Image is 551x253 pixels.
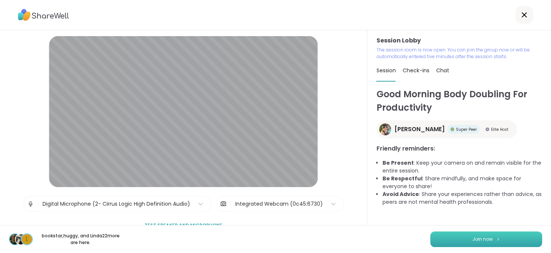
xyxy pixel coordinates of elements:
img: Camera [220,196,227,211]
div: Digital Microphone (2- Cirrus Logic High Definition Audio) [42,200,190,208]
button: Join now [430,231,542,247]
h1: Good Morning Body Doubling For Productivity [376,88,542,114]
span: Check-ins [402,67,429,74]
span: Elite Host [491,127,508,132]
span: Super Peer [456,127,476,132]
span: L [26,234,28,244]
span: | [37,196,39,211]
h3: Friendly reminders: [376,144,542,153]
img: ShareWell Logo [18,6,69,23]
li: : Keep your camera on and remain visible for the entire session. [382,159,542,175]
img: bookstar [10,234,20,244]
span: Session [376,67,396,74]
img: Elite Host [485,127,489,131]
img: huggy [16,234,26,244]
span: Join now [472,236,493,243]
p: The session room is now open. You can join the group now or will be automatically entered five mi... [376,47,542,60]
p: bookstar , huggy , and Linda22 more are here. [39,233,122,246]
b: Avoid Advice [382,190,419,198]
li: : Share mindfully, and make space for everyone to share! [382,175,542,190]
img: Adrienne_QueenOfTheDawn [379,123,391,135]
span: | [230,196,232,211]
img: ShareWell Logomark [496,237,500,241]
div: Integrated Webcam (0c45:6730) [235,200,323,208]
b: Be Respectful [382,175,422,182]
b: Be Present [382,159,413,167]
h3: Session Lobby [376,36,542,45]
span: Chat [436,67,449,74]
li: : Share your experiences rather than advice, as peers are not mental health professionals. [382,190,542,206]
span: [PERSON_NAME] [394,125,444,134]
span: Test speaker and microphone [145,222,222,229]
a: Adrienne_QueenOfTheDawn[PERSON_NAME]Super PeerSuper PeerElite HostElite Host [376,120,517,138]
img: Microphone [27,196,34,211]
img: Super Peer [450,127,454,131]
button: Test speaker and microphone [142,218,225,233]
